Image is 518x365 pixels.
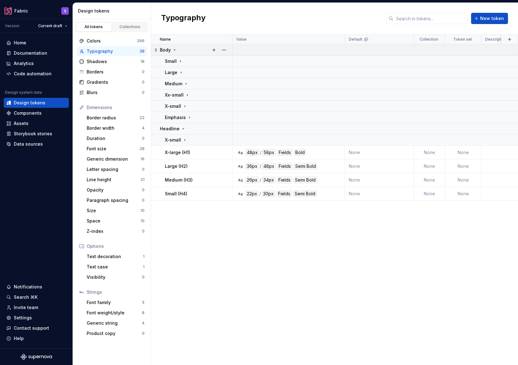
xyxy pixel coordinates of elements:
[35,22,70,30] button: Current draft
[21,354,52,360] svg: Supernova Logo
[245,163,259,170] div: 36px
[4,323,69,333] button: Contact support
[87,177,140,183] div: Line height
[84,206,147,216] a: Size10
[262,177,276,183] div: 34px
[4,129,69,139] a: Storybook stories
[77,46,147,56] a: Typography38
[87,274,142,280] div: Visibility
[414,159,445,173] td: None
[87,79,142,85] div: Gradients
[165,103,181,109] p: X-small
[4,282,69,292] button: Notifications
[87,58,140,65] div: Shadows
[161,13,206,24] h2: Typography
[14,50,47,56] div: Documentation
[165,191,187,197] p: Small (H4)
[14,100,45,106] div: Design tokens
[349,37,362,42] p: Default
[260,149,262,156] div: /
[14,131,52,137] div: Storybook stories
[14,40,26,46] div: Home
[245,177,259,183] div: 26px
[4,313,69,323] a: Settings
[4,108,69,118] a: Components
[142,300,145,305] div: 5
[84,308,147,318] a: Font weight/style8
[4,7,12,15] img: c7366ddb-57e7-475b-985e-4c6ffe1fea0f.png
[14,8,28,14] div: Fabric
[142,198,145,203] div: 0
[471,13,508,24] button: New token
[262,190,275,197] div: 30px
[87,320,142,326] div: Generic string
[414,187,445,201] td: None
[84,175,147,185] a: Line height21
[137,38,145,43] div: 266
[87,187,142,193] div: Opacity
[4,118,69,128] a: Assets
[142,331,145,336] div: 0
[140,157,145,162] div: 16
[77,87,147,97] a: Blurs0
[445,159,481,173] td: None
[14,335,24,342] div: Help
[260,177,261,183] div: /
[84,318,147,328] a: Generic string4
[345,159,414,173] td: None
[140,177,145,182] div: 21
[294,163,317,170] div: Semi Bold
[78,8,148,14] div: Design tokens
[140,59,145,64] div: 18
[87,207,140,214] div: Size
[87,330,142,337] div: Product copy
[236,37,246,42] p: Value
[4,48,69,58] a: Documentation
[4,139,69,149] a: Data sources
[277,149,292,156] div: Fields
[87,135,142,142] div: Duration
[5,90,42,95] div: Design system data
[84,272,147,282] a: Visibility0
[64,8,66,13] div: S
[14,315,32,321] div: Settings
[142,126,145,131] div: 4
[14,304,38,311] div: Invite team
[293,177,317,183] div: Semi Bold
[14,284,42,290] div: Notifications
[143,264,145,269] div: 1
[84,226,147,236] a: Z-index0
[238,191,243,196] div: Ag
[84,252,147,262] a: Text decoration1
[165,163,188,169] p: Large (H2)
[4,302,69,312] a: Invite team
[77,57,147,67] a: Shadows18
[84,216,147,226] a: Space10
[142,69,145,74] div: 0
[142,321,145,326] div: 4
[14,141,43,147] div: Data sources
[160,126,180,132] p: Headline
[142,229,145,234] div: 0
[84,262,147,272] a: Text case1
[14,110,42,116] div: Components
[14,71,52,77] div: Code automation
[87,289,145,295] div: Strings
[38,23,62,28] span: Current draft
[87,156,140,162] div: Generic dimension
[260,163,261,170] div: /
[238,150,243,155] div: Ag
[445,187,481,201] td: None
[453,37,472,42] p: Token set
[445,146,481,159] td: None
[77,67,147,77] a: Borders0
[87,89,142,96] div: Blurs
[394,13,467,24] input: Search in tokens...
[142,167,145,172] div: 0
[14,294,38,300] div: Search ⌘K
[87,48,140,54] div: Typography
[238,164,243,169] div: Ag
[87,38,137,44] div: Colors
[277,190,292,197] div: Fields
